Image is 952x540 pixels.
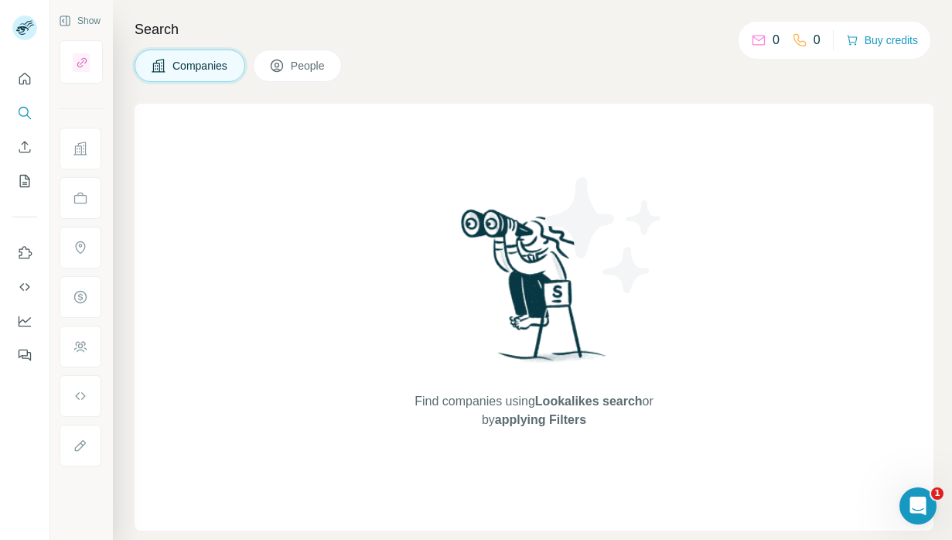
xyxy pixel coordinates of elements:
img: Surfe Illustration - Stars [534,166,674,305]
button: Buy credits [846,29,918,51]
span: Find companies using or by [410,392,657,429]
iframe: Intercom live chat [899,487,937,525]
span: Companies [172,58,229,73]
button: Dashboard [12,307,37,335]
button: My lists [12,167,37,195]
h4: Search [135,19,933,40]
p: 0 [773,31,780,50]
button: Use Surfe API [12,273,37,301]
img: Surfe Illustration - Woman searching with binoculars [454,205,615,378]
span: 1 [931,487,943,500]
span: Lookalikes search [535,395,643,408]
button: Show [48,9,111,32]
span: People [291,58,326,73]
button: Quick start [12,65,37,93]
span: applying Filters [495,413,586,426]
button: Feedback [12,341,37,369]
button: Search [12,99,37,127]
button: Use Surfe on LinkedIn [12,239,37,267]
p: 0 [814,31,821,50]
button: Enrich CSV [12,133,37,161]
